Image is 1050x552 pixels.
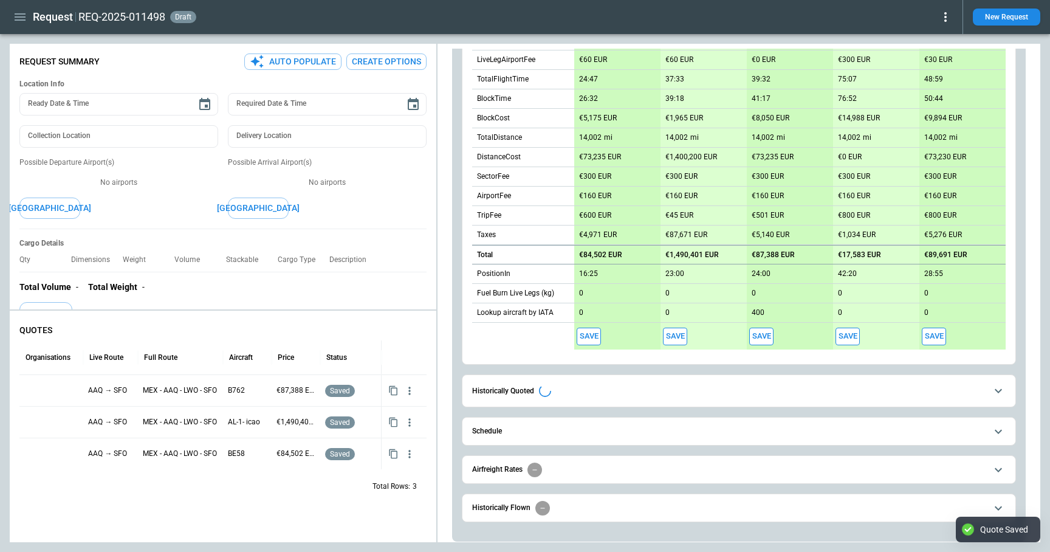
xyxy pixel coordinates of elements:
h6: Schedule [472,427,502,435]
p: SectorFee [477,171,509,182]
p: €1,400,200 EUR [665,153,717,162]
p: €300 EUR [665,172,698,181]
p: 14,002 [838,133,860,142]
p: 14,002 [665,133,688,142]
span: saved [328,387,352,395]
button: Save [663,328,687,345]
p: €300 EUR [838,172,870,181]
p: TotalFlightTime [477,74,529,85]
div: Full Route [144,353,177,362]
p: €160 EUR [665,191,698,201]
p: Possible Departure Airport(s) [19,157,218,168]
div: Quote Saved [980,524,1028,535]
p: - [76,282,78,292]
p: MEX - AAQ - LWO - SFO [143,417,218,427]
div: Price [278,353,294,362]
p: 41:17 [752,94,770,103]
p: 26:32 [579,94,598,103]
p: AAQ → SFO [88,449,133,459]
p: €60 EUR [579,55,607,64]
p: €1,490,401 EUR [665,250,719,260]
p: 37:33 [665,75,684,84]
p: 0 [838,289,842,298]
p: TotalDistance [477,133,522,143]
p: AAQ → SFO [88,417,133,427]
span: Save this aircraft quote and copy details to clipboard [663,328,687,345]
p: DistanceCost [477,152,521,162]
span: saved [328,450,352,458]
div: Organisations [26,353,70,362]
p: €0 EUR [752,55,775,64]
div: Saved [325,375,376,406]
p: €73,235 EUR [752,153,794,162]
h1: Request [33,10,73,24]
p: Taxes [477,230,496,240]
p: 16:25 [579,269,598,278]
p: €1,034 EUR [838,230,876,240]
p: €501 EUR [752,211,784,220]
p: Request Summary [19,57,100,67]
p: 14,002 [752,133,774,142]
p: 24:00 [752,269,770,278]
p: €600 EUR [579,211,611,220]
button: Save [749,328,774,345]
p: €5,276 EUR [924,230,962,240]
p: €160 EUR [579,191,611,201]
p: Total Rows: [372,481,410,492]
p: Description [329,255,376,264]
span: Save this aircraft quote and copy details to clipboard [922,328,946,345]
p: BlockCost [477,113,510,123]
p: €1,490,401 EUR [276,417,315,427]
p: mi [690,133,699,143]
h6: Cargo Details [19,239,427,248]
p: €0 EUR [838,153,862,162]
p: €87,388 EUR [752,250,795,260]
p: Fuel Burn Live Legs (kg) [477,288,554,298]
p: 0 [665,289,670,298]
p: 14,002 [579,133,602,142]
p: 39:18 [665,94,684,103]
button: New Request [973,9,1040,26]
p: 14,002 [924,133,947,142]
p: €5,140 EUR [752,230,789,240]
p: 0 [665,308,670,317]
p: Volume [174,255,210,264]
p: Stackable [226,255,268,264]
p: €300 EUR [924,172,956,181]
p: €30 EUR [924,55,952,64]
p: mi [777,133,785,143]
h6: Location Info [19,80,427,89]
p: 0 [752,289,756,298]
p: €160 EUR [752,191,784,201]
h2: REQ-2025-011498 [78,10,165,24]
button: Historically Flown [472,494,1006,522]
p: MEX - AAQ - LWO - SFO [143,449,218,459]
p: 0 [579,289,583,298]
div: Saved [325,438,376,469]
button: Choose date [401,92,425,117]
p: 0 [579,308,583,317]
p: 0 [924,289,928,298]
p: Qty [19,255,40,264]
button: Add Cargo [19,302,72,323]
p: mi [604,133,612,143]
p: 28:55 [924,269,943,278]
h6: Airfreight Rates [472,466,523,474]
button: [GEOGRAPHIC_DATA] [228,198,289,219]
p: - [142,282,145,292]
p: Dimensions [71,255,120,264]
p: 39:32 [752,75,770,84]
p: €9,894 EUR [924,114,962,123]
p: €300 EUR [579,172,611,181]
p: BE58 [228,449,267,459]
p: 75:07 [838,75,857,84]
p: €300 EUR [838,55,870,64]
span: saved [328,418,352,427]
p: €160 EUR [924,191,956,201]
p: €73,230 EUR [924,153,966,162]
div: Live Route [89,353,123,362]
p: LiveLegAirportFee [477,55,535,65]
p: mi [863,133,871,143]
p: €300 EUR [752,172,784,181]
p: €14,988 EUR [838,114,880,123]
